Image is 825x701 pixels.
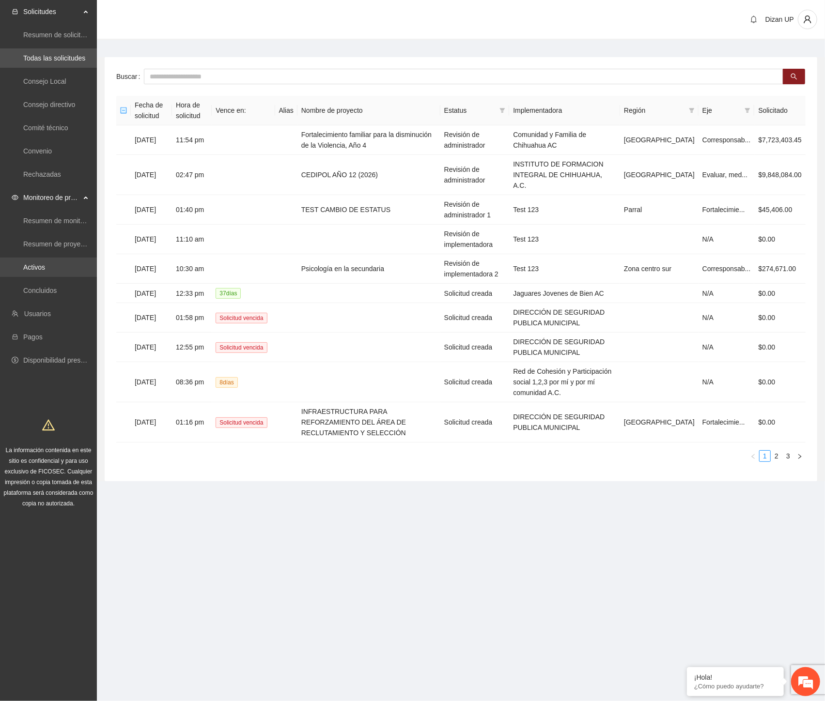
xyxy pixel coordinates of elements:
a: Activos [23,263,45,271]
td: Test 123 [509,254,620,284]
td: [DATE] [131,195,172,225]
a: Pagos [23,333,43,341]
td: Revisión de implementadora [440,225,510,254]
td: TEST CAMBIO DE ESTATUS [297,195,440,225]
td: Revisión de administrador 1 [440,195,510,225]
td: N/A [699,333,755,362]
span: Fortalecimie... [702,206,745,213]
td: $0.00 [754,225,806,254]
span: La información contenida en este sitio es confidencial y para uso exclusivo de FICOSEC. Cualquier... [4,447,93,507]
th: Solicitado [754,96,806,125]
th: Vence en: [212,96,275,125]
span: warning [42,419,55,431]
td: [DATE] [131,402,172,442]
a: 1 [760,451,770,461]
td: 12:33 pm [172,284,212,303]
td: Revisión de administrador [440,155,510,195]
button: left [747,450,759,462]
a: Resumen de monitoreo [23,217,94,225]
td: $0.00 [754,402,806,442]
td: Fortalecimiento familiar para la disminución de la Violencia, Año 4 [297,125,440,155]
td: N/A [699,225,755,254]
td: Revisión de administrador [440,125,510,155]
span: search [791,73,797,81]
span: filter [498,103,507,118]
button: right [794,450,806,462]
span: minus-square [120,107,127,114]
button: bell [746,12,762,27]
td: DIRECCIÓN DE SEGURIDAD PUBLICA MUNICIPAL [509,303,620,333]
td: Test 123 [509,195,620,225]
a: Consejo directivo [23,101,75,108]
a: Resumen de solicitudes por aprobar [23,31,132,39]
span: right [797,454,803,459]
li: Next Page [794,450,806,462]
a: Todas las solicitudes [23,54,85,62]
td: $9,848,084.00 [754,155,806,195]
td: $274,671.00 [754,254,806,284]
label: Buscar [116,69,144,84]
td: 01:40 pm [172,195,212,225]
td: Comunidad y Familia de Chihuahua AC [509,125,620,155]
td: INSTITUTO DE FORMACION INTEGRAL DE CHIHUAHUA, A.C. [509,155,620,195]
span: left [750,454,756,459]
p: ¿Cómo puedo ayudarte? [694,683,777,690]
td: N/A [699,284,755,303]
td: [GEOGRAPHIC_DATA] [620,155,699,195]
td: Test 123 [509,225,620,254]
td: $45,406.00 [754,195,806,225]
li: 3 [782,450,794,462]
a: Comité técnico [23,124,68,132]
li: 1 [759,450,771,462]
td: 11:54 pm [172,125,212,155]
th: Hora de solicitud [172,96,212,125]
td: $0.00 [754,333,806,362]
td: Red de Cohesión y Participación social 1,2,3 por mí y por mí comunidad A.C. [509,362,620,402]
span: Evaluar, med... [702,171,747,179]
td: Zona centro sur [620,254,699,284]
a: Resumen de proyectos aprobados [23,240,127,248]
td: 08:36 pm [172,362,212,402]
td: Solicitud creada [440,333,510,362]
button: user [798,10,817,29]
span: 8 día s [216,377,237,388]
a: Concluidos [23,287,57,294]
td: 02:47 pm [172,155,212,195]
a: Usuarios [24,310,51,318]
td: [GEOGRAPHIC_DATA] [620,125,699,155]
td: Psicología en la secundaria [297,254,440,284]
td: 10:30 am [172,254,212,284]
td: Solicitud creada [440,303,510,333]
span: 37 día s [216,288,241,299]
a: 2 [771,451,782,461]
th: Fecha de solicitud [131,96,172,125]
td: [DATE] [131,362,172,402]
td: Parral [620,195,699,225]
a: Convenio [23,147,52,155]
td: $7,723,403.45 [754,125,806,155]
span: Eje [702,105,741,116]
th: Implementadora [509,96,620,125]
td: 12:55 pm [172,333,212,362]
td: $0.00 [754,284,806,303]
td: Solicitud creada [440,284,510,303]
td: Revisión de implementadora 2 [440,254,510,284]
li: Previous Page [747,450,759,462]
td: N/A [699,362,755,402]
span: bell [747,15,761,23]
span: Estatus [444,105,496,116]
span: user [798,15,817,24]
span: Solicitud vencida [216,313,267,323]
td: [DATE] [131,333,172,362]
td: [GEOGRAPHIC_DATA] [620,402,699,442]
td: INFRAESTRUCTURA PARA REFORZAMIENTO DEL ÁREA DE RECLUTAMIENTO Y SELECCIÓN [297,402,440,442]
a: Consejo Local [23,77,66,85]
td: [DATE] [131,254,172,284]
td: 11:10 am [172,225,212,254]
span: filter [745,107,750,113]
span: Corresponsab... [702,265,751,273]
a: 3 [783,451,794,461]
td: Solicitud creada [440,402,510,442]
td: [DATE] [131,303,172,333]
span: Fortalecimie... [702,418,745,426]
